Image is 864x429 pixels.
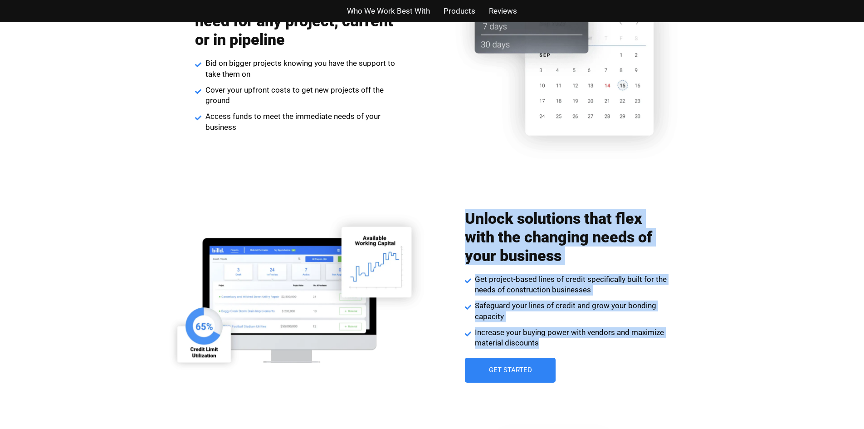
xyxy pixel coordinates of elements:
a: Reviews [489,5,517,18]
span: Increase your buying power with vendors and maximize material discounts [473,327,669,349]
h2: Unlock solutions that flex with the changing needs of your business [465,209,669,265]
span: Bid on bigger projects knowing you have the support to take them on [203,58,400,80]
a: Products [444,5,475,18]
a: Get Started [465,358,556,383]
a: Who We Work Best With [347,5,430,18]
span: Access funds to meet the immediate needs of your business [203,111,400,133]
span: Cover your upfront costs to get new projects off the ground [203,85,400,107]
span: Get Started [488,367,532,374]
span: Get project-based lines of credit specifically built for the needs of construction businesses [473,274,669,296]
span: Safeguard your lines of credit and grow your bonding capacity [473,301,669,322]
